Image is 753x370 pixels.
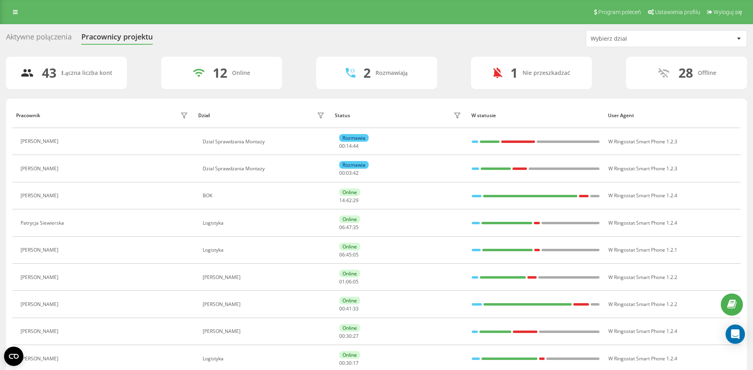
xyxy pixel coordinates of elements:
[6,33,72,45] div: Aktywne połączenia
[353,197,359,204] span: 29
[339,143,345,149] span: 00
[346,143,352,149] span: 14
[608,192,677,199] span: W Ringostat Smart Phone 1.2.4
[339,134,369,142] div: Rozmawia
[339,360,345,366] span: 00
[353,278,359,285] span: 05
[339,169,345,176] span: 00
[61,70,112,76] div: Łączna liczba kont
[16,113,40,118] div: Pracownik
[198,113,210,118] div: Dział
[339,252,359,258] div: : :
[339,243,360,250] div: Online
[471,113,600,118] div: W statusie
[232,70,250,76] div: Online
[608,355,677,362] span: W Ringostat Smart Phone 1.2.4
[510,65,518,81] div: 1
[21,356,60,362] div: [PERSON_NAME]
[714,9,742,15] span: Wyloguj się
[21,302,60,307] div: [PERSON_NAME]
[339,279,359,285] div: : :
[339,297,360,304] div: Online
[346,224,352,231] span: 47
[339,333,345,339] span: 00
[608,219,677,226] span: W Ringostat Smart Phone 1.2.4
[608,301,677,308] span: W Ringostat Smart Phone 1.2.2
[21,247,60,253] div: [PERSON_NAME]
[608,274,677,281] span: W Ringostat Smart Phone 1.2.2
[655,9,700,15] span: Ustawienia profilu
[363,65,371,81] div: 2
[346,251,352,258] span: 45
[339,305,345,312] span: 00
[339,170,359,176] div: : :
[339,351,360,359] div: Online
[608,165,677,172] span: W Ringostat Smart Phone 1.2.3
[523,70,570,76] div: Nie przeszkadzać
[21,220,66,226] div: Patrycja Siewierska
[353,360,359,366] span: 17
[353,251,359,258] span: 05
[335,113,350,118] div: Status
[203,356,327,362] div: Logistyka
[339,197,345,204] span: 14
[203,247,327,253] div: Logistyka
[339,306,359,312] div: : :
[339,215,360,223] div: Online
[203,166,327,172] div: Dzial Sprawdzania Montazy
[81,33,153,45] div: Pracownicy projektu
[339,278,345,285] span: 01
[608,246,677,253] span: W Ringostat Smart Phone 1.2.1
[339,188,360,196] div: Online
[339,225,359,230] div: : :
[203,193,327,198] div: BOK
[598,9,641,15] span: Program poleceń
[4,347,23,366] button: Open CMP widget
[339,360,359,366] div: : :
[21,329,60,334] div: [PERSON_NAME]
[353,224,359,231] span: 35
[339,198,359,203] div: : :
[339,333,359,339] div: : :
[339,143,359,149] div: : :
[375,70,408,76] div: Rozmawiają
[346,169,352,176] span: 03
[339,161,369,169] div: Rozmawia
[346,333,352,339] span: 30
[726,325,745,344] div: Open Intercom Messenger
[203,220,327,226] div: Logistyka
[608,328,677,335] span: W Ringostat Smart Phone 1.2.4
[213,65,227,81] div: 12
[353,333,359,339] span: 27
[21,138,60,144] div: [PERSON_NAME]
[203,139,327,145] div: Dzial Sprawdzania Montazy
[698,70,716,76] div: Offline
[346,278,352,285] span: 06
[203,275,327,280] div: [PERSON_NAME]
[42,65,56,81] div: 43
[339,251,345,258] span: 06
[346,305,352,312] span: 41
[339,324,360,332] div: Online
[203,329,327,334] div: [PERSON_NAME]
[608,113,737,118] div: User Agent
[203,302,327,307] div: [PERSON_NAME]
[678,65,693,81] div: 28
[339,270,360,277] div: Online
[346,197,352,204] span: 42
[591,35,687,42] div: Wybierz dział
[346,360,352,366] span: 30
[21,166,60,172] div: [PERSON_NAME]
[353,169,359,176] span: 42
[608,138,677,145] span: W Ringostat Smart Phone 1.2.3
[353,305,359,312] span: 33
[21,193,60,198] div: [PERSON_NAME]
[353,143,359,149] span: 44
[339,224,345,231] span: 06
[21,275,60,280] div: [PERSON_NAME]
